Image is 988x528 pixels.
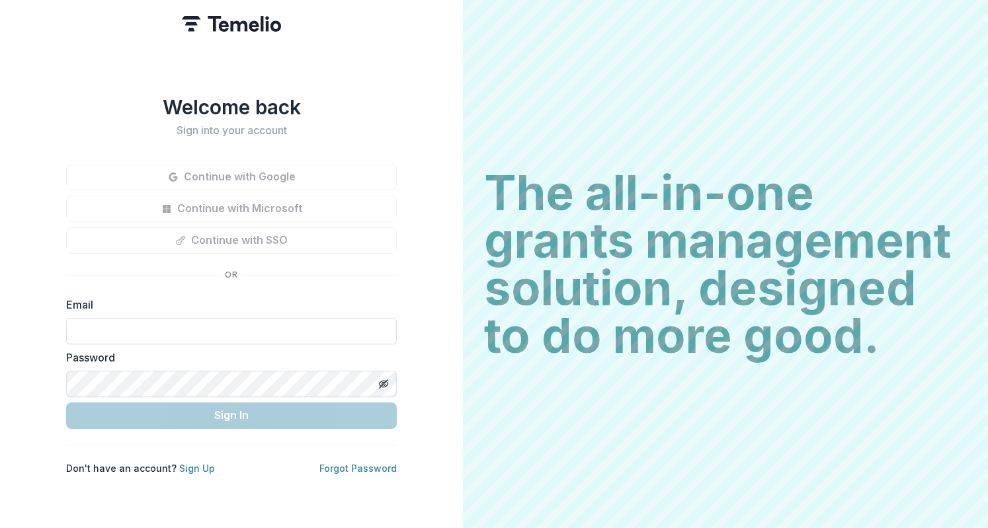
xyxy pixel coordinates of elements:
[66,227,397,254] button: Continue with SSO
[66,95,397,119] h1: Welcome back
[182,16,281,32] img: Temelio
[66,350,389,365] label: Password
[66,461,215,475] p: Don't have an account?
[66,297,389,313] label: Email
[66,164,397,190] button: Continue with Google
[319,463,397,474] a: Forgot Password
[66,124,397,137] h2: Sign into your account
[373,373,394,395] button: Toggle password visibility
[66,402,397,429] button: Sign In
[66,196,397,222] button: Continue with Microsoft
[179,463,215,474] a: Sign Up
